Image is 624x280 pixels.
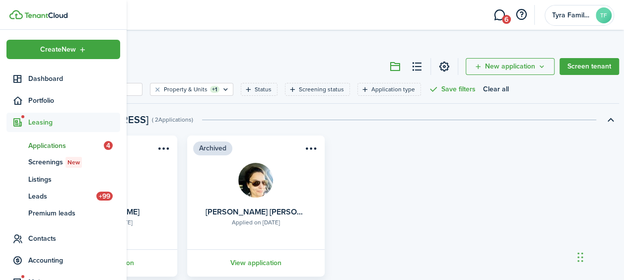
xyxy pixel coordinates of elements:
[596,7,612,23] avatar-text: TF
[28,117,120,128] span: Leasing
[303,143,319,157] button: Open menu
[232,218,280,227] div: Applied on [DATE]
[28,157,120,168] span: Screenings
[24,12,68,18] img: TenantCloud
[152,115,193,124] swimlane-subtitle: ( 2 Applications )
[28,140,104,151] span: Applications
[490,2,509,28] a: Messaging
[357,83,421,96] filter-tag: Open filter
[402,16,624,280] iframe: Chat Widget
[299,85,344,94] filter-tag-label: Screening status
[28,174,120,185] span: Listings
[40,46,76,53] span: Create New
[28,255,120,266] span: Accounting
[28,95,120,106] span: Portfolio
[28,191,96,202] span: Leads
[371,85,415,94] filter-tag-label: Application type
[255,85,272,94] filter-tag-label: Status
[28,208,120,218] span: Premium leads
[6,188,120,205] a: Leads+99
[6,171,120,188] a: Listings
[28,233,120,244] span: Contacts
[206,208,306,216] card-title: [PERSON_NAME] [PERSON_NAME]
[210,86,219,93] filter-tag-counter: +1
[150,83,233,96] filter-tag: Open filter
[155,143,171,157] button: Open menu
[6,69,120,88] a: Dashboard
[193,141,232,155] status: Archived
[552,12,592,19] span: Tyra Family Investments
[577,242,583,272] div: Drag
[285,83,350,96] filter-tag: Open filter
[9,10,23,19] img: TenantCloud
[6,154,120,171] a: ScreeningsNew
[96,192,113,201] span: +99
[104,141,113,150] span: 4
[28,73,120,84] span: Dashboard
[513,6,530,23] button: Open resource center
[164,85,208,94] filter-tag-label: Property & Units
[68,158,80,167] span: New
[153,85,162,93] button: Clear filter
[238,163,273,198] img: Babette Mignon Thompson
[502,15,511,24] span: 6
[186,249,326,277] a: View application
[6,40,120,59] button: Open menu
[6,137,120,154] a: Applications4
[241,83,277,96] filter-tag: Open filter
[6,205,120,221] a: Premium leads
